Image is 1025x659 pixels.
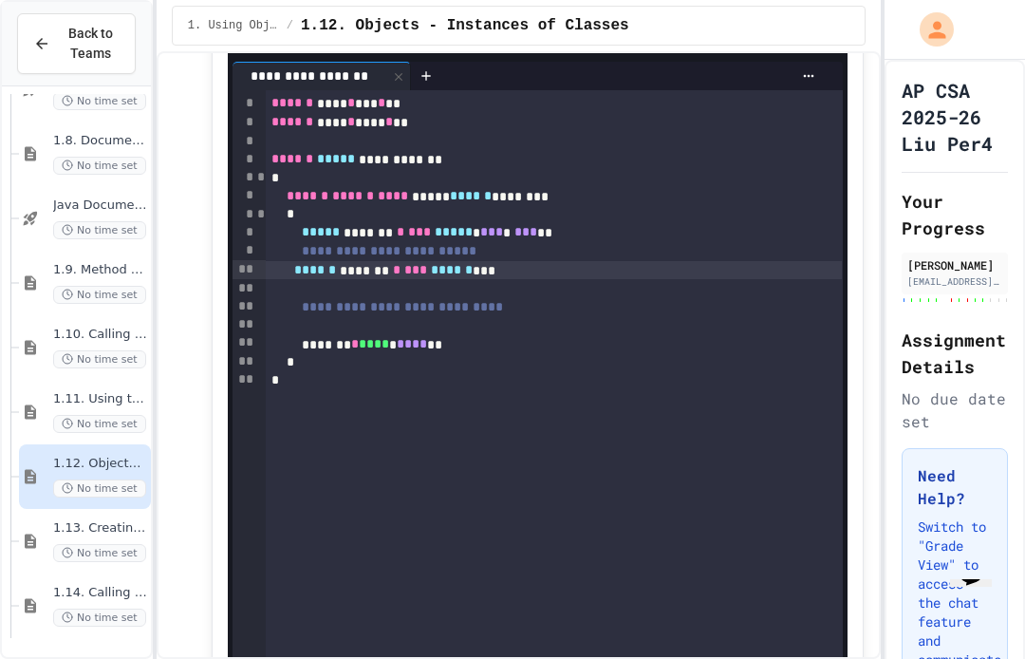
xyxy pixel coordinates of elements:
h2: Your Progress [902,188,1008,241]
span: 1.13. Creating and Initializing Objects: Constructors [53,520,147,537]
button: Back to Teams [17,13,136,74]
span: No time set [53,350,146,368]
span: No time set [53,609,146,627]
span: 1.9. Method Signatures [53,262,147,278]
span: No time set [53,544,146,562]
span: Back to Teams [62,24,120,64]
div: [EMAIL_ADDRESS][DOMAIN_NAME] [907,274,1002,289]
span: / [287,18,293,33]
span: No time set [53,415,146,433]
span: No time set [53,221,146,239]
span: 1.8. Documentation with Comments and Preconditions [53,133,147,149]
div: My Account [900,8,959,51]
span: Java Documentation with Comments - Topic 1.8 [53,198,147,214]
span: No time set [53,92,146,110]
span: 1.10. Calling Class Methods [53,327,147,343]
span: 1.12. Objects - Instances of Classes [53,456,147,472]
span: 1.14. Calling Instance Methods [53,585,147,601]
span: 1.12. Objects - Instances of Classes [301,14,629,37]
span: 1.11. Using the Math Class [53,391,147,407]
span: 1. Using Objects and Methods [188,18,279,33]
span: No time set [53,480,146,498]
iframe: chat widget [942,579,1006,640]
div: [PERSON_NAME] [907,256,1002,273]
h1: AP CSA 2025-26 Liu Per4 [902,77,1008,157]
h3: Need Help? [918,464,992,510]
div: No due date set [902,387,1008,433]
span: No time set [53,286,146,304]
span: No time set [53,157,146,175]
h2: Assignment Details [902,327,1008,380]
